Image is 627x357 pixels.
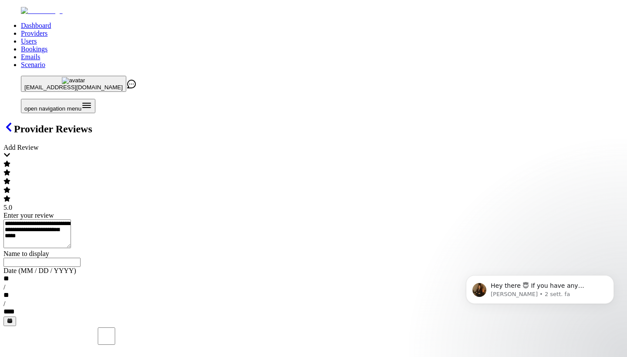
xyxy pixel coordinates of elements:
input: Name to display [3,258,81,267]
div: day, [3,291,11,300]
a: Users [21,37,37,45]
label: Name to display [3,250,49,257]
div: month, [3,275,11,283]
a: Dashboard [21,22,51,29]
span: Add Review [3,144,38,151]
span: Date (MM / DD / YYYY) [3,267,76,274]
textarea: Enter your review [3,219,71,248]
span: 5.0 [3,204,12,211]
input: This review is imported as part of Provider's Subscription [5,327,208,345]
span: [EMAIL_ADDRESS][DOMAIN_NAME] [24,84,123,91]
button: Open menu [21,99,95,113]
h2: Provider Reviews [3,122,624,135]
button: avatar[EMAIL_ADDRESS][DOMAIN_NAME] [21,76,126,92]
a: Emails [21,53,40,61]
div: / [3,300,624,308]
a: Providers [21,30,47,37]
div: year, [3,308,20,317]
div: / [3,283,624,291]
label: Enter your review [3,212,54,219]
img: Fluum Logo [21,7,63,15]
a: Scenario [21,61,45,68]
a: Bookings [21,45,47,53]
img: avatar [62,77,85,84]
span: open navigation menu [24,105,81,112]
button: Calendar [3,317,16,326]
iframe: Intercom notifications messaggio [453,257,627,353]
